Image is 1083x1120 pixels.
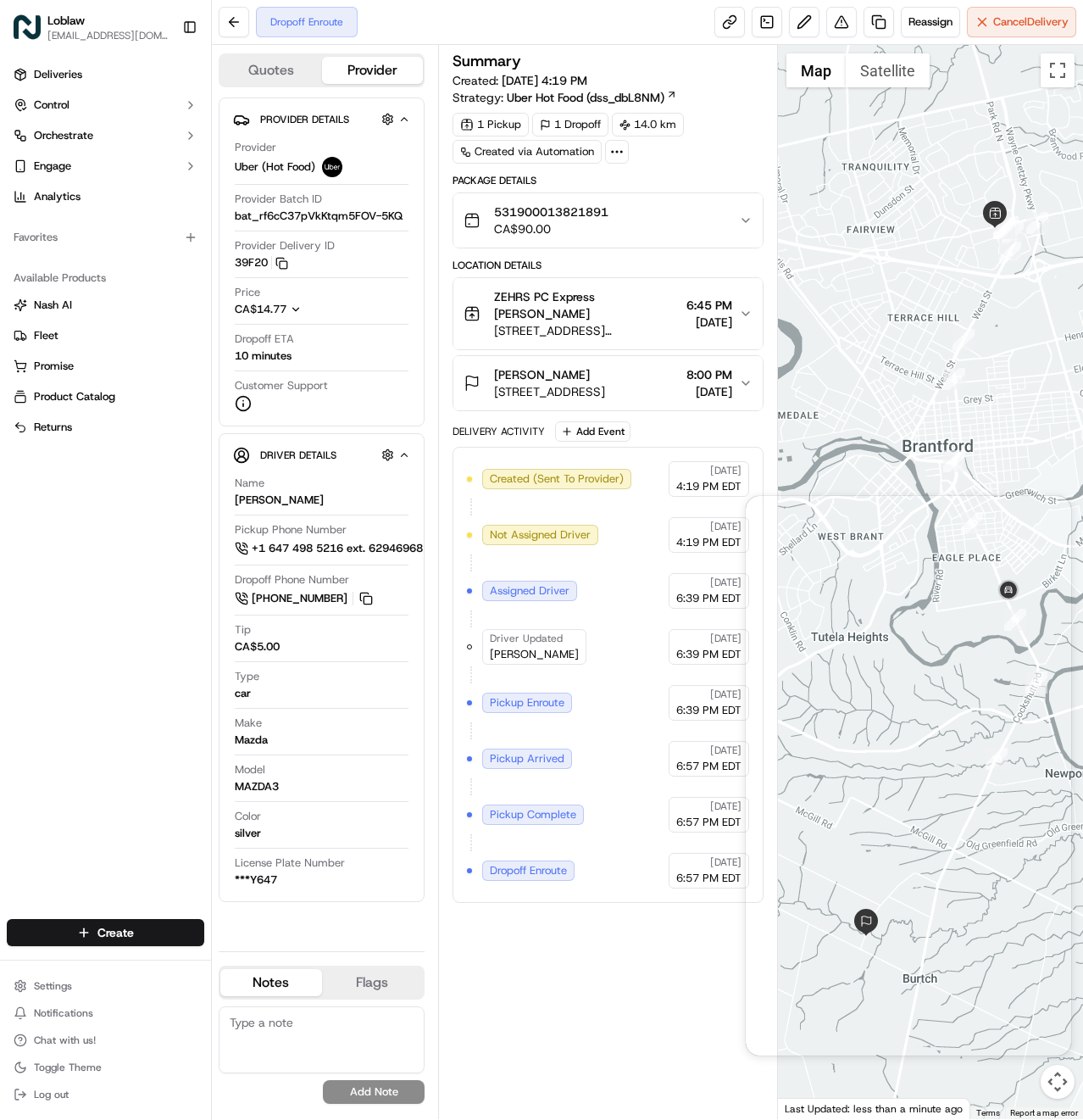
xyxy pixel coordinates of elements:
[453,259,764,272] div: Location Details
[235,622,251,638] span: Tip
[7,292,204,319] button: Nash AI
[235,348,292,364] div: 10 minutes
[235,493,324,508] div: [PERSON_NAME]
[967,7,1076,37] button: CancelDelivery
[34,98,69,113] span: Control
[34,67,82,82] span: Deliveries
[676,759,741,774] span: 6:57 PM EDT
[7,183,204,210] a: Analytics
[34,189,81,204] span: Analytics
[676,479,741,494] span: 4:19 PM EDT
[507,89,677,106] a: Uber Hot Food (dss_dbL8NM)
[782,1097,838,1119] a: Open this area in Google Maps (opens a new window)
[710,464,741,477] span: [DATE]
[47,29,169,42] button: [EMAIL_ADDRESS][DOMAIN_NAME]
[490,695,564,710] span: Pickup Enroute
[7,92,204,119] button: Control
[322,157,342,177] img: uber-new-logo.jpeg
[34,1061,102,1074] span: Toggle Theme
[235,209,403,224] span: bat_rf6cC37pVkKtqm5FOV-5KQ
[7,1001,204,1025] button: Notifications
[846,53,930,87] button: Show satellite imagery
[676,535,741,550] span: 4:19 PM EDT
[453,53,521,69] h3: Summary
[710,576,741,589] span: [DATE]
[676,703,741,718] span: 6:39 PM EDT
[235,669,259,684] span: Type
[7,353,204,380] button: Promise
[220,57,322,84] button: Quotes
[490,647,579,662] span: [PERSON_NAME]
[7,919,204,946] button: Create
[235,332,294,347] span: Dropoff ETA
[235,589,375,608] button: [PHONE_NUMBER]
[494,366,590,383] span: [PERSON_NAME]
[233,441,410,469] button: Driver Details
[235,572,349,588] span: Dropoff Phone Number
[235,285,260,300] span: Price
[322,57,424,84] button: Provider
[235,192,322,207] span: Provider Batch ID
[34,389,115,404] span: Product Catalog
[1026,212,1048,234] div: 1
[235,539,451,558] button: +1 647 498 5216 ext. 62946968
[993,217,1015,239] div: 4
[235,476,264,491] span: Name
[7,7,175,47] button: LoblawLoblaw[EMAIL_ADDRESS][DOMAIN_NAME]
[943,368,965,390] div: 8
[252,591,347,606] span: [PHONE_NUMBER]
[47,12,85,29] button: Loblaw
[502,73,587,88] span: [DATE] 4:19 PM
[686,383,732,400] span: [DATE]
[1041,53,1075,87] button: Toggle fullscreen view
[34,1006,93,1020] span: Notifications
[7,1083,204,1106] button: Log out
[233,105,410,133] button: Provider Details
[7,224,204,251] div: Favorites
[235,378,328,393] span: Customer Support
[322,969,424,996] button: Flags
[676,591,741,606] span: 6:39 PM EDT
[782,1097,838,1119] img: Google
[490,807,576,822] span: Pickup Complete
[778,1098,970,1119] div: Last Updated: less than a minute ago
[235,716,262,731] span: Make
[7,414,204,441] button: Returns
[786,53,846,87] button: Show street map
[453,113,529,137] div: 1 Pickup
[235,522,347,538] span: Pickup Phone Number
[676,815,741,830] span: 6:57 PM EDT
[710,632,741,645] span: [DATE]
[494,288,680,322] span: ZEHRS PC Express [PERSON_NAME]
[532,113,608,137] div: 1 Dropoff
[34,359,74,374] span: Promise
[710,688,741,701] span: [DATE]
[235,779,279,794] div: MAZDA3
[453,72,587,89] span: Created:
[710,520,741,533] span: [DATE]
[34,128,93,143] span: Orchestrate
[453,140,602,164] a: Created via Automation
[14,359,197,374] a: Promise
[252,541,423,556] span: +1 647 498 5216 ext. 62946968
[7,153,204,180] button: Engage
[997,216,1019,238] div: 5
[901,7,960,37] button: Reassign
[686,366,732,383] span: 8:00 PM
[976,1108,1000,1117] a: Terms (opens in new tab)
[490,583,569,599] span: Assigned Driver
[507,89,664,106] span: Uber Hot Food (dss_dbL8NM)
[235,826,261,841] div: silver
[612,113,684,137] div: 14.0 km
[34,979,72,993] span: Settings
[686,314,732,331] span: [DATE]
[999,242,1021,264] div: 6
[490,471,624,487] span: Created (Sent To Provider)
[494,220,608,237] span: CA$90.00
[235,686,251,701] div: car
[34,1034,96,1047] span: Chat with us!
[235,159,315,175] span: Uber (Hot Food)
[952,329,975,351] div: 7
